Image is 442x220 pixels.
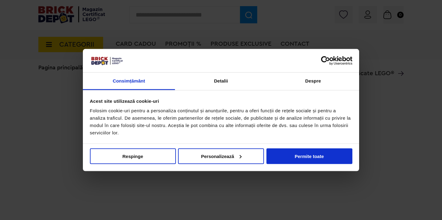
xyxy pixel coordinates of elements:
button: Respinge [90,148,176,164]
button: Permite toate [266,148,352,164]
button: Personalizează [178,148,264,164]
a: Detalii [175,73,267,90]
a: Despre [267,73,359,90]
a: Consimțământ [83,73,175,90]
div: Acest site utilizează cookie-uri [90,97,352,105]
div: Folosim cookie-uri pentru a personaliza conținutul și anunțurile, pentru a oferi funcții de rețel... [90,107,352,137]
img: siglă [90,56,124,66]
a: Usercentrics Cookiebot - opens in a new window [299,56,352,65]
